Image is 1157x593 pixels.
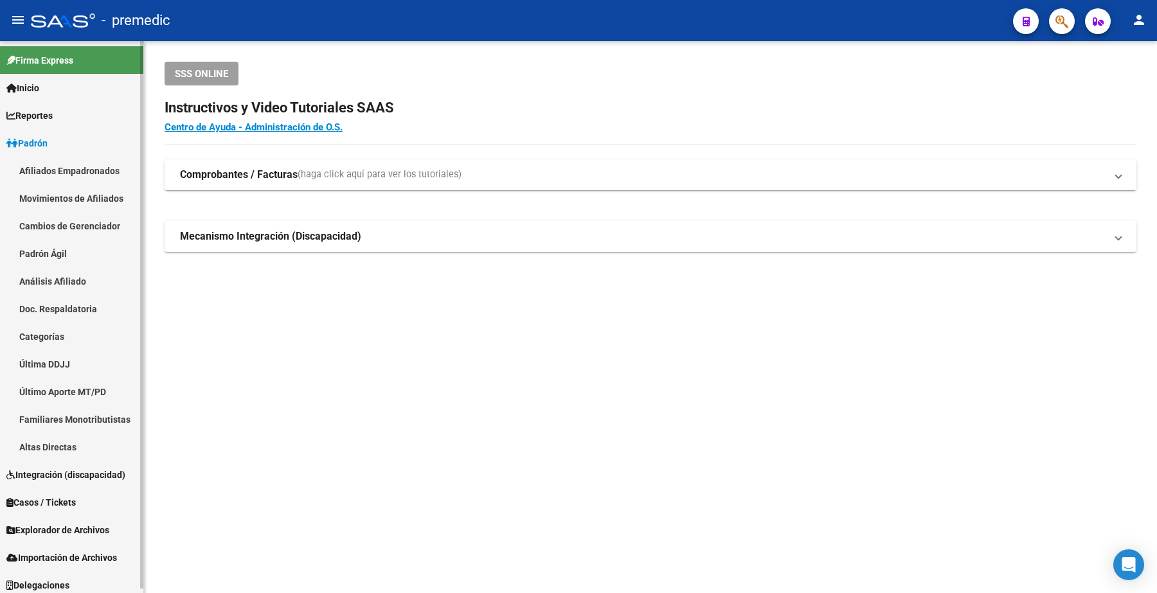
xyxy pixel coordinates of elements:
span: Explorador de Archivos [6,523,109,537]
mat-icon: person [1131,12,1147,28]
strong: Comprobantes / Facturas [180,168,298,182]
span: Delegaciones [6,578,69,592]
div: Open Intercom Messenger [1113,549,1144,580]
span: Integración (discapacidad) [6,468,125,482]
span: Firma Express [6,53,73,67]
span: SSS ONLINE [175,68,228,80]
a: Centro de Ayuda - Administración de O.S. [165,121,343,133]
button: SSS ONLINE [165,62,238,85]
span: - premedic [102,6,170,35]
mat-expansion-panel-header: Mecanismo Integración (Discapacidad) [165,221,1136,252]
span: Importación de Archivos [6,551,117,565]
span: Padrón [6,136,48,150]
strong: Mecanismo Integración (Discapacidad) [180,229,361,243]
span: Reportes [6,109,53,123]
mat-icon: menu [10,12,26,28]
mat-expansion-panel-header: Comprobantes / Facturas(haga click aquí para ver los tutoriales) [165,159,1136,190]
span: Casos / Tickets [6,495,76,509]
span: (haga click aquí para ver los tutoriales) [298,168,462,182]
span: Inicio [6,81,39,95]
h2: Instructivos y Video Tutoriales SAAS [165,96,1136,120]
